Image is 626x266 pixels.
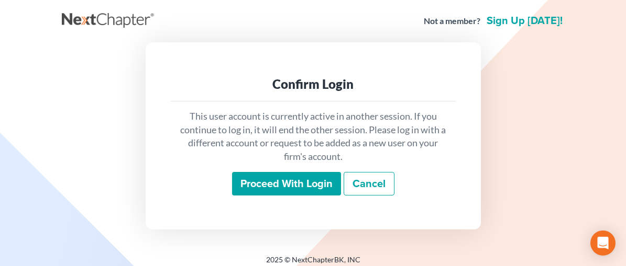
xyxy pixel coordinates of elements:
[232,172,341,196] input: Proceed with login
[179,110,447,164] p: This user account is currently active in another session. If you continue to log in, it will end ...
[344,172,394,196] a: Cancel
[424,15,480,27] strong: Not a member?
[485,16,565,26] a: Sign up [DATE]!
[179,76,447,92] div: Confirm Login
[590,230,616,256] div: Open Intercom Messenger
